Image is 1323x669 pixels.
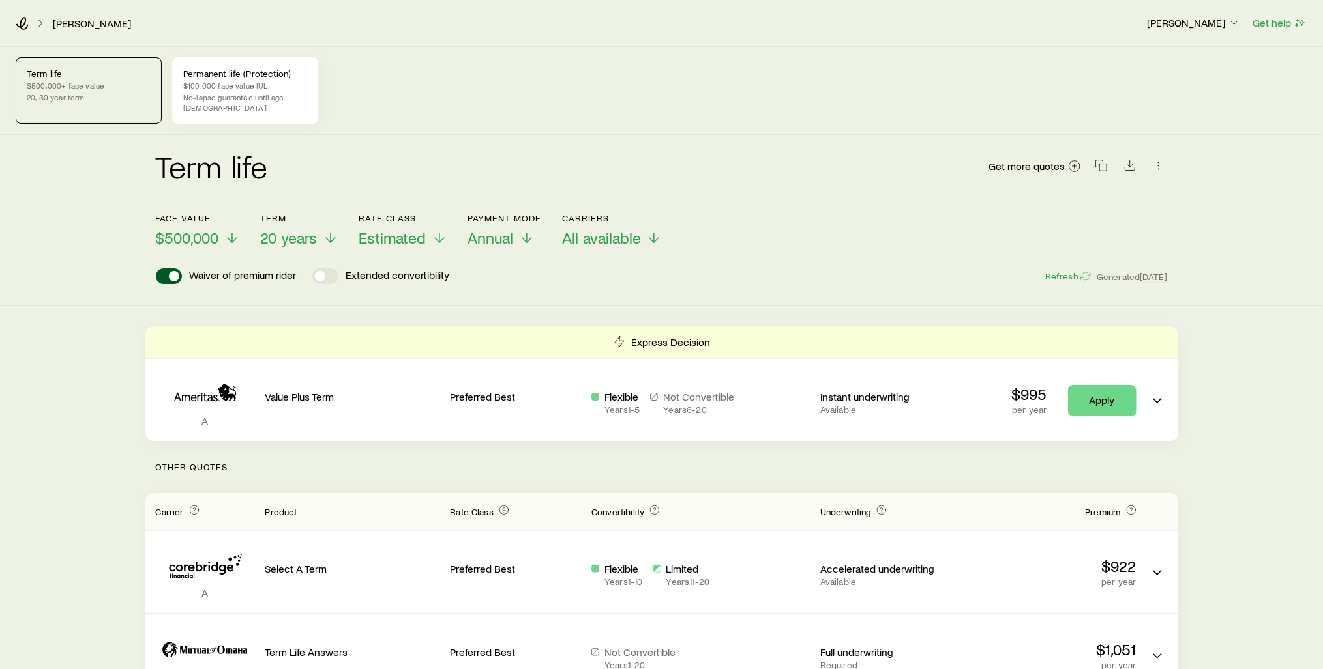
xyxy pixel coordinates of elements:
p: Rate Class [359,213,447,223]
p: Other Quotes [145,441,1178,493]
p: Value Plus Term [265,390,440,403]
p: A [156,586,255,599]
a: [PERSON_NAME] [52,18,132,30]
a: Permanent life (Protection)$100,000 face value IULNo-lapse guarantee until age [DEMOGRAPHIC_DATA] [172,57,318,124]
p: $100,000 face value IUL [183,80,307,91]
span: Annual [468,229,514,247]
button: Rate ClassEstimated [359,213,447,248]
button: CarriersAll available [562,213,662,248]
p: A [156,414,255,427]
div: Term quotes [145,326,1178,441]
p: Full underwriting [820,646,951,659]
p: Flexible [604,562,642,575]
p: [PERSON_NAME] [1147,16,1241,29]
a: Download CSV [1121,162,1139,174]
p: Available [820,405,951,415]
p: Years 6 - 20 [663,405,734,415]
p: Payment Mode [468,213,542,223]
p: Waiver of premium rider [190,268,297,284]
p: Not Convertible [604,646,676,659]
p: Express Decision [631,335,710,349]
span: All available [562,229,641,247]
span: Carrier [156,506,184,517]
button: Payment ModeAnnual [468,213,542,248]
p: Preferred Best [450,646,581,659]
span: Generated [1097,271,1167,283]
a: Apply [1068,385,1137,416]
p: $500,000+ face value [27,80,151,91]
p: Face value [156,213,240,223]
p: Extended convertibility [346,268,450,284]
span: Premium [1085,506,1120,517]
p: Preferred Best [450,562,581,575]
p: No-lapse guarantee until age [DEMOGRAPHIC_DATA] [183,92,307,113]
p: Not Convertible [663,390,734,403]
a: Get more quotes [989,159,1082,174]
a: Term life$500,000+ face value20, 30 year term [16,57,162,124]
h2: Term life [156,150,268,182]
p: Limited [666,562,710,575]
p: Accelerated underwriting [820,562,951,575]
p: Select A Term [265,562,440,575]
button: Term20 years [261,213,338,248]
p: Available [820,576,951,587]
p: $922 [962,557,1137,575]
p: Carriers [562,213,662,223]
span: [DATE] [1140,271,1168,283]
p: Term [261,213,338,223]
span: $500,000 [156,229,219,247]
p: Years 11 - 20 [666,576,710,587]
p: Term life [27,68,151,79]
p: per year [1012,405,1047,415]
p: per year [962,576,1137,587]
p: 20, 30 year term [27,92,151,102]
p: Instant underwriting [820,390,951,403]
p: Term Life Answers [265,646,440,659]
p: Flexible [604,390,640,403]
p: Years 1 - 10 [604,576,642,587]
span: Product [265,506,297,517]
p: Permanent life (Protection) [183,68,307,79]
span: Get more quotes [989,161,1065,171]
button: Refresh [1045,270,1092,283]
button: Get help [1252,16,1307,31]
span: Rate Class [450,506,494,517]
span: Convertibility [591,506,644,517]
p: $1,051 [962,640,1137,659]
p: $995 [1012,385,1047,403]
span: Underwriting [820,506,871,517]
span: 20 years [261,229,318,247]
p: Preferred Best [450,390,581,403]
button: [PERSON_NAME] [1146,16,1241,31]
span: Estimated [359,229,426,247]
p: Years 1 - 5 [604,405,640,415]
button: Face value$500,000 [156,213,240,248]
